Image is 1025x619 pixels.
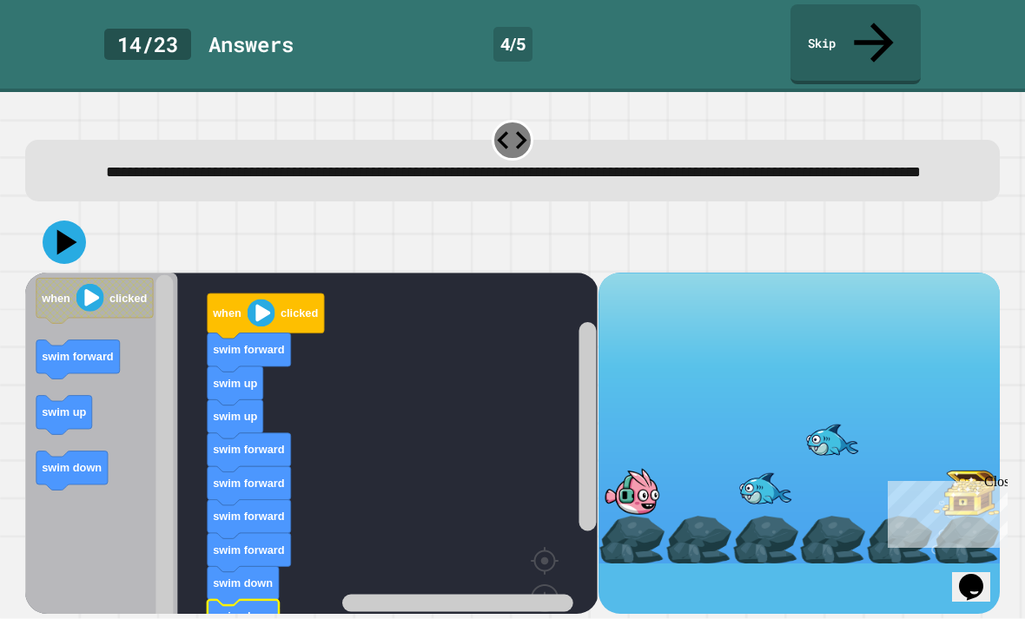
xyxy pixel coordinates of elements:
iframe: chat widget [881,474,1008,548]
text: swim down [43,461,102,474]
text: swim forward [214,543,285,556]
text: swim up [214,410,258,423]
a: Skip [790,4,921,84]
div: Chat with us now!Close [7,7,120,110]
div: Answer s [208,29,294,60]
text: swim forward [214,343,285,356]
text: swim forward [214,510,285,523]
iframe: chat widget [952,550,1008,602]
text: clicked [109,291,147,304]
text: swim down [214,576,274,589]
text: swim up [43,405,87,418]
text: clicked [281,306,318,319]
div: 14 / 23 [104,29,191,60]
text: when [42,291,71,304]
text: swim forward [43,350,115,363]
text: swim forward [214,443,285,456]
div: 4 / 5 [493,27,532,62]
div: Blockly Workspace [25,273,598,614]
text: swim up [214,376,258,389]
text: swim forward [214,477,285,490]
text: when [213,306,242,319]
